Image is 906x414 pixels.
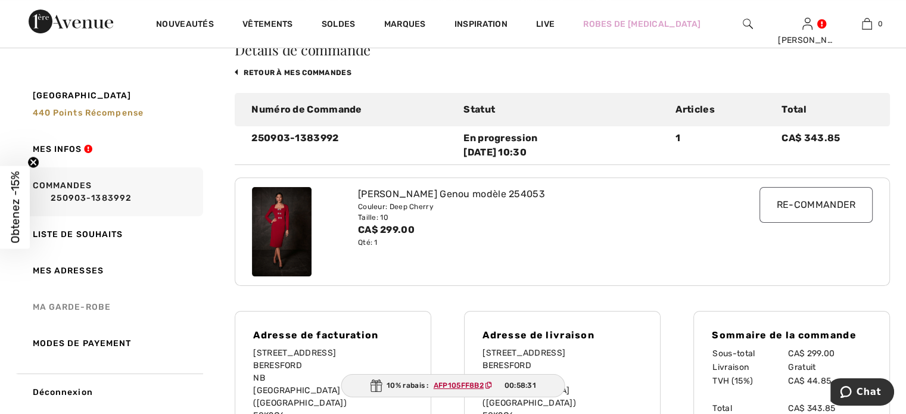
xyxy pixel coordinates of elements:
iframe: Ouvre un widget dans lequel vous pouvez chatter avec l’un de nos agents [830,378,894,408]
h4: Adresse de facturation [253,329,413,341]
span: Obtenez -15% [8,171,22,243]
a: Soldes [322,19,356,32]
div: Statut [456,102,668,117]
div: Qté: 1 [358,237,714,248]
img: Gift.svg [370,379,382,392]
span: 440 Points récompense [33,108,144,118]
img: Mes infos [802,17,812,31]
span: [GEOGRAPHIC_DATA] [33,89,132,102]
img: recherche [743,17,753,31]
div: Total [774,102,880,117]
a: Se connecter [802,18,812,29]
input: Re-commander [759,187,873,223]
a: Commandes [15,167,203,216]
div: Numéro de Commande [244,102,456,117]
td: CA$ 299.00 [787,347,871,360]
div: 10% rabais : [341,374,565,397]
button: Close teaser [27,156,39,168]
img: Mon panier [862,17,872,31]
a: Ma garde-robe [15,289,203,325]
a: 250903-1383992 [33,192,200,204]
h4: Sommaire de la commande [712,329,871,341]
ins: AFP105FF8B2 [434,381,484,390]
a: retour à mes commandes [235,69,351,77]
div: 250903-1383992 [244,131,456,160]
div: Couleur: Deep Cherry [358,201,714,212]
td: CA$ 44.85 [787,374,871,388]
a: Mes adresses [15,253,203,289]
a: Live [536,18,555,30]
div: CA$ 343.85 [774,131,880,160]
a: Mes infos [15,131,203,167]
h3: Détails de commande [235,42,890,57]
a: Modes de payement [15,325,203,362]
div: CA$ 299.00 [358,223,714,237]
a: Marques [384,19,426,32]
img: joseph-ribkoff-dresses-jumpsuits-deep-cherry_254053c_1_d951_search.jpg [252,187,312,276]
div: [PERSON_NAME] [778,34,836,46]
span: 00:58:31 [505,380,536,391]
a: Vêtements [242,19,293,32]
a: Robes de [MEDICAL_DATA] [583,18,700,30]
a: Nouveautés [156,19,214,32]
div: 1 [668,131,774,160]
a: Déconnexion [15,373,203,410]
h4: Adresse de livraison [482,329,642,341]
div: Articles [668,102,774,117]
a: 0 [837,17,896,31]
td: Sous-total [712,347,787,360]
div: Taille: 10 [358,212,714,223]
a: Liste de souhaits [15,216,203,253]
span: 0 [878,18,883,29]
div: [PERSON_NAME] Genou modèle 254053 [358,187,714,201]
td: Gratuit [787,360,871,374]
img: 1ère Avenue [29,10,113,33]
td: Livraison [712,360,787,374]
div: En progression [DATE] 10:30 [463,131,661,160]
span: Inspiration [454,19,508,32]
td: TVH (15%) [712,374,787,388]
